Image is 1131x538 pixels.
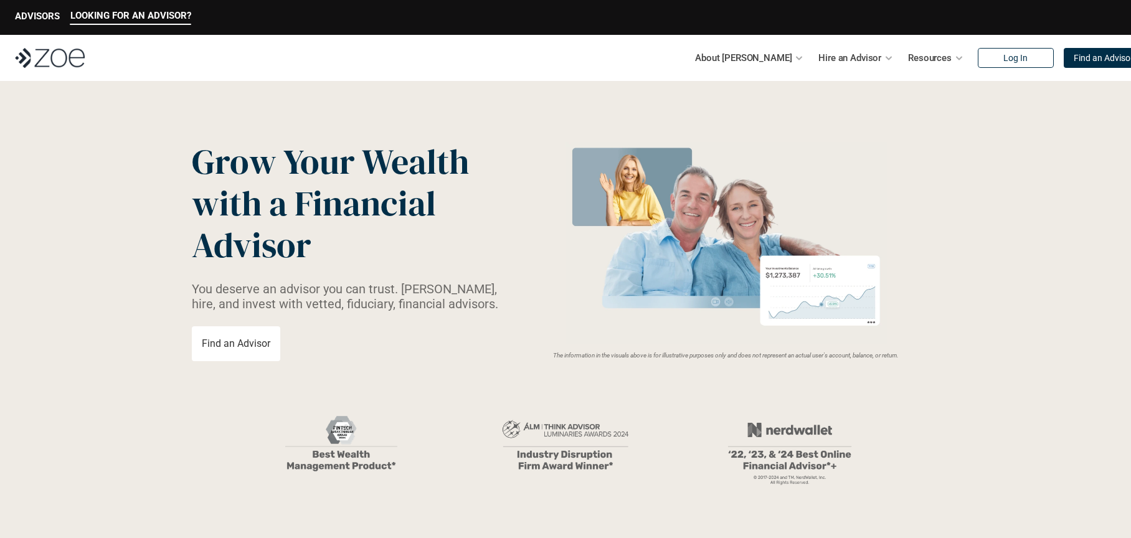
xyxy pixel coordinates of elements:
p: Find an Advisor [202,337,270,349]
p: LOOKING FOR AN ADVISOR? [70,10,191,21]
p: Resources [908,49,952,67]
span: with a Financial Advisor [192,179,443,269]
p: Hire an Advisor [818,49,881,67]
em: The information in the visuals above is for illustrative purposes only and does not represent an ... [553,352,899,359]
span: Grow Your Wealth [192,138,469,186]
p: ADVISORS [15,11,60,22]
p: About [PERSON_NAME] [695,49,792,67]
a: Log In [978,48,1054,68]
a: Find an Advisor [192,326,280,361]
p: Log In [1003,53,1028,64]
p: You deserve an advisor you can trust. [PERSON_NAME], hire, and invest with vetted, fiduciary, fin... [192,281,513,311]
